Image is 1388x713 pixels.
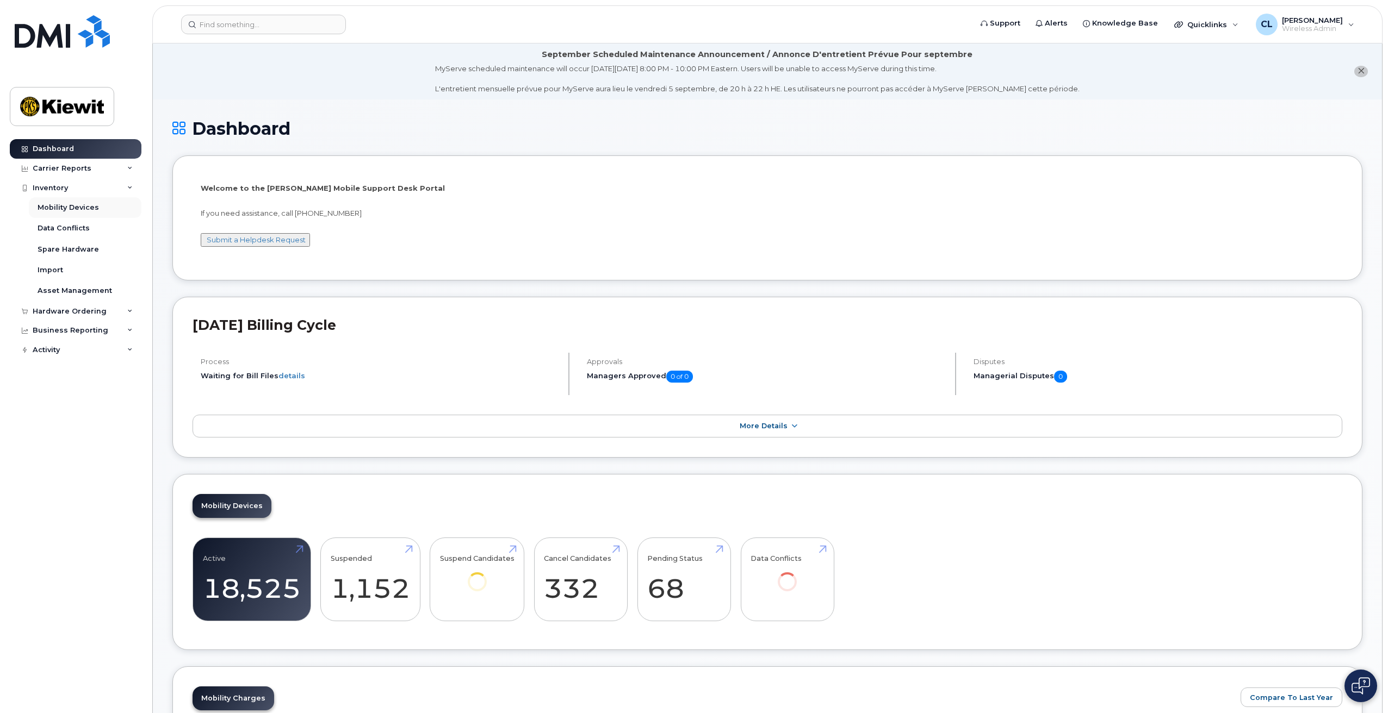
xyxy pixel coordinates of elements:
a: Submit a Helpdesk Request [207,235,306,244]
p: Welcome to the [PERSON_NAME] Mobile Support Desk Portal [201,183,1334,193]
a: Suspended 1,152 [331,543,410,615]
p: If you need assistance, call [PHONE_NUMBER] [201,208,1334,218]
a: Pending Status 68 [647,543,721,615]
div: September Scheduled Maintenance Announcement / Annonce D'entretient Prévue Pour septembre [542,49,972,60]
a: Mobility Charges [193,686,274,710]
span: 0 of 0 [666,371,693,383]
a: Data Conflicts [751,543,824,606]
div: MyServe scheduled maintenance will occur [DATE][DATE] 8:00 PM - 10:00 PM Eastern. Users will be u... [435,64,1080,94]
a: Cancel Candidates 332 [544,543,617,615]
img: Open chat [1352,677,1370,695]
span: 0 [1054,371,1067,383]
button: Submit a Helpdesk Request [201,233,310,247]
h4: Process [201,358,559,366]
span: Compare To Last Year [1250,692,1333,703]
h1: Dashboard [172,119,1362,138]
h4: Disputes [974,358,1342,366]
h2: [DATE] Billing Cycle [193,317,1342,333]
button: Compare To Last Year [1241,687,1342,707]
h5: Managerial Disputes [974,371,1342,383]
a: details [278,371,305,380]
span: More Details [740,422,788,430]
li: Waiting for Bill Files [201,371,559,381]
button: close notification [1354,66,1368,77]
a: Suspend Candidates [440,543,515,606]
a: Mobility Devices [193,494,271,518]
h5: Managers Approved [587,371,945,383]
h4: Approvals [587,358,945,366]
a: Active 18,525 [203,543,301,615]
